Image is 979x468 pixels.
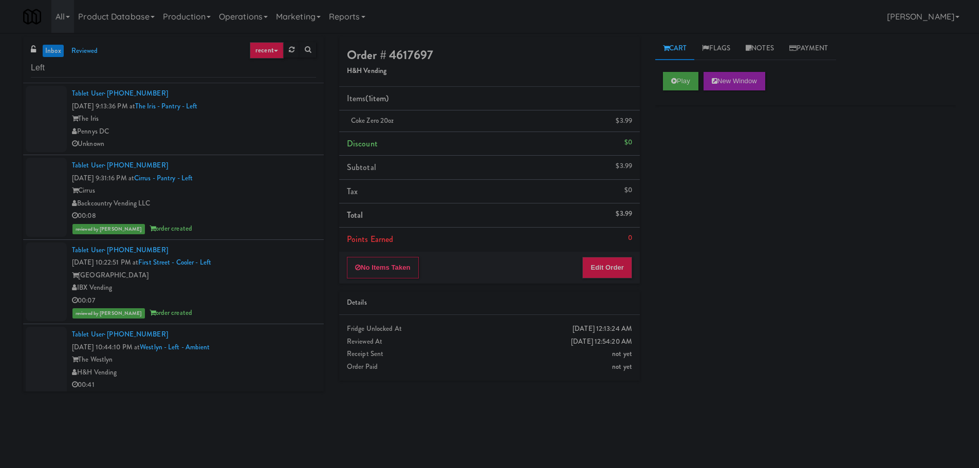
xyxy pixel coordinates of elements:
[628,232,632,245] div: 0
[612,349,632,359] span: not yet
[72,138,316,151] div: Unknown
[72,308,145,319] span: reviewed by [PERSON_NAME]
[23,240,324,325] li: Tablet User· [PHONE_NUMBER][DATE] 10:22:51 PM atFirst Street - Cooler - Left[GEOGRAPHIC_DATA]IBX ...
[72,184,316,197] div: Cirrus
[104,245,168,255] span: · [PHONE_NUMBER]
[694,37,738,60] a: Flags
[72,88,168,98] a: Tablet User· [PHONE_NUMBER]
[347,361,632,373] div: Order Paid
[134,173,193,183] a: Cirrus - Pantry - Left
[72,342,140,352] span: [DATE] 10:44:10 PM at
[250,42,284,59] a: recent
[72,329,168,339] a: Tablet User· [PHONE_NUMBER]
[347,92,389,104] span: Items
[72,224,145,234] span: reviewed by [PERSON_NAME]
[347,233,393,245] span: Points Earned
[571,335,632,348] div: [DATE] 12:54:20 AM
[72,269,316,282] div: [GEOGRAPHIC_DATA]
[347,257,419,278] button: No Items Taken
[23,83,324,155] li: Tablet User· [PHONE_NUMBER][DATE] 9:13:36 PM atThe Iris - Pantry - LeftThe IrisPennys DCUnknown
[347,48,632,62] h4: Order # 4617697
[72,173,134,183] span: [DATE] 9:31:16 PM at
[72,160,168,170] a: Tablet User· [PHONE_NUMBER]
[72,257,138,267] span: [DATE] 10:22:51 PM at
[72,294,316,307] div: 00:07
[72,101,135,111] span: [DATE] 9:13:36 PM at
[347,138,378,149] span: Discount
[347,296,632,309] div: Details
[140,342,210,352] a: Westlyn - Left - Ambient
[72,113,316,125] div: The Iris
[616,115,632,127] div: $3.99
[104,160,168,170] span: · [PHONE_NUMBER]
[663,72,698,90] button: Play
[782,37,836,60] a: Payment
[69,45,101,58] a: reviewed
[23,155,324,240] li: Tablet User· [PHONE_NUMBER][DATE] 9:31:16 PM atCirrus - Pantry - LeftCirrusBackcountry Vending LL...
[72,282,316,294] div: IBX Vending
[138,257,211,267] a: First Street - Cooler - Left
[104,88,168,98] span: · [PHONE_NUMBER]
[624,184,632,197] div: $0
[572,323,632,335] div: [DATE] 12:13:24 AM
[347,323,632,335] div: Fridge Unlocked At
[72,353,316,366] div: The Westlyn
[150,223,192,233] span: order created
[23,8,41,26] img: Micromart
[616,160,632,173] div: $3.99
[347,348,632,361] div: Receipt Sent
[347,185,358,197] span: Tax
[150,308,192,317] span: order created
[612,362,632,371] span: not yet
[72,245,168,255] a: Tablet User· [PHONE_NUMBER]
[582,257,632,278] button: Edit Order
[31,59,316,78] input: Search vision orders
[738,37,782,60] a: Notes
[72,197,316,210] div: Backcountry Vending LLC
[351,116,394,125] span: Coke Zero 20oz
[23,324,324,409] li: Tablet User· [PHONE_NUMBER][DATE] 10:44:10 PM atWestlyn - Left - AmbientThe WestlynH&H Vending00:...
[104,329,168,339] span: · [PHONE_NUMBER]
[135,101,197,111] a: The Iris - Pantry - Left
[624,136,632,149] div: $0
[347,161,376,173] span: Subtotal
[43,45,64,58] a: inbox
[365,92,389,104] span: (1 )
[704,72,765,90] button: New Window
[655,37,695,60] a: Cart
[347,335,632,348] div: Reviewed At
[72,210,316,222] div: 00:08
[616,208,632,220] div: $3.99
[72,379,316,391] div: 00:41
[371,92,386,104] ng-pluralize: item
[347,67,632,75] h5: H&H Vending
[72,125,316,138] div: Pennys DC
[72,366,316,379] div: H&H Vending
[347,209,363,221] span: Total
